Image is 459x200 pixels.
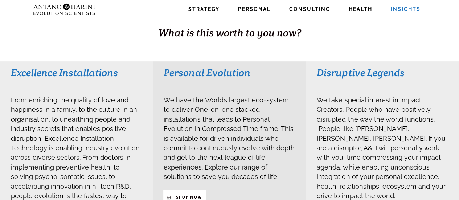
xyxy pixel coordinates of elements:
[317,66,448,79] h3: Disruptive Legends
[11,66,142,79] h3: Excellence Installations
[188,6,220,12] span: Strategy
[164,66,295,79] h3: Personal Evolution
[158,26,301,39] span: What is this worth to you now?
[238,6,271,12] span: Personal
[317,96,445,200] span: We take special interest in Impact Creators. People who have positively disrupted the way the wor...
[349,6,372,12] span: Health
[164,96,294,180] span: We have the World’s largest eco-system to deliver One-on-one stacked installations that leads to ...
[176,195,202,199] strong: SHop NOW
[289,6,330,12] span: Consulting
[391,6,421,12] span: Insights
